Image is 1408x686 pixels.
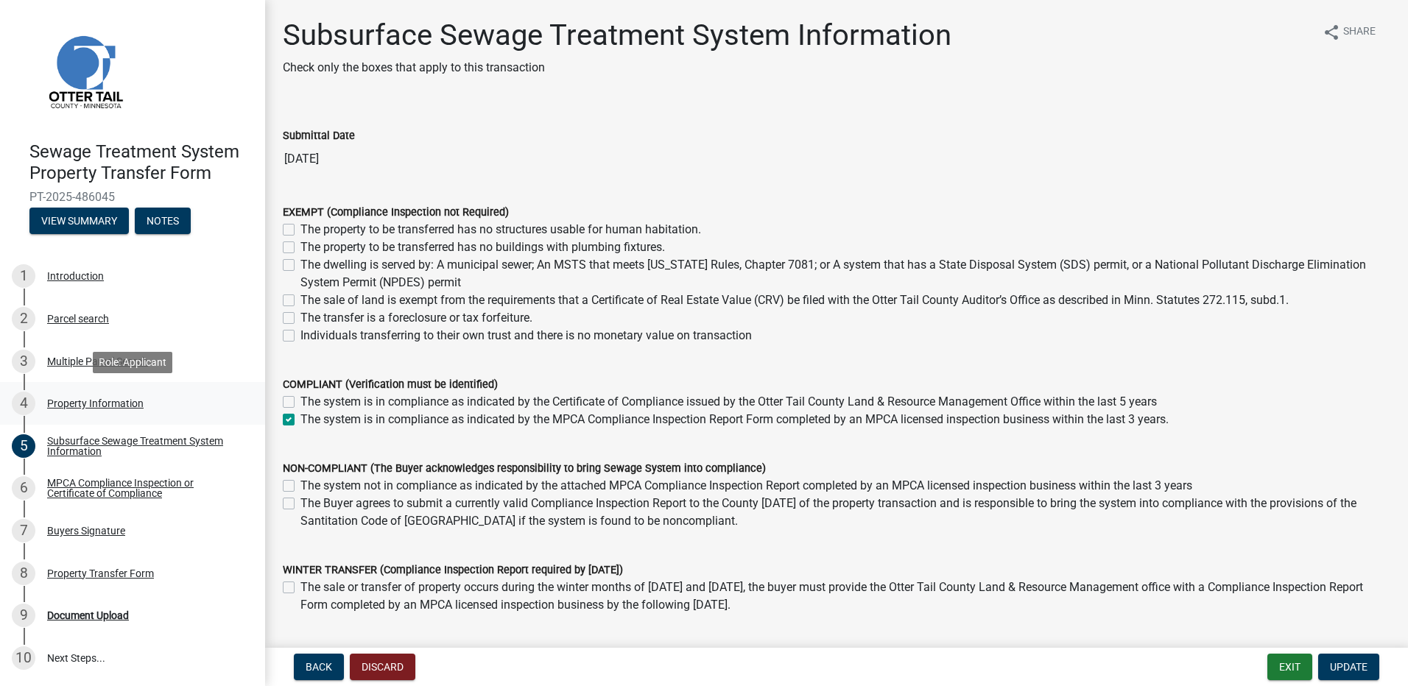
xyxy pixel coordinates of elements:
wm-modal-confirm: Summary [29,216,129,227]
div: 9 [12,604,35,627]
label: The property to be transferred has no buildings with plumbing fixtures. [300,238,665,256]
label: The sale or transfer of property occurs during the winter months of [DATE] and [DATE], the buyer ... [300,579,1390,614]
label: WINTER TRANSFER (Compliance Inspection Report required by [DATE]) [283,565,623,576]
div: 6 [12,476,35,500]
div: Subsurface Sewage Treatment System Information [47,436,242,456]
div: 1 [12,264,35,288]
h1: Subsurface Sewage Treatment System Information [283,18,951,53]
label: The system is in compliance as indicated by the MPCA Compliance Inspection Report Form completed ... [300,411,1169,428]
button: shareShare [1311,18,1387,46]
label: The sale of land is exempt from the requirements that a Certificate of Real Estate Value (CRV) be... [300,291,1289,309]
div: Buyers Signature [47,526,125,536]
button: Notes [135,208,191,234]
label: The system not in compliance as indicated by the attached MPCA Compliance Inspection Report compl... [300,477,1192,495]
button: Discard [350,654,415,680]
img: Otter Tail County, Minnesota [29,15,140,126]
span: PT-2025-486045 [29,190,236,204]
label: EXEMPT (Compliance Inspection not Required) [283,208,509,218]
button: Update [1318,654,1379,680]
div: 7 [12,519,35,542]
button: Exit [1267,654,1312,680]
div: MPCA Compliance Inspection or Certificate of Compliance [47,478,242,498]
div: 3 [12,350,35,373]
label: Submittal Date [283,131,355,141]
label: The Buyer agrees to submit a currently valid Compliance Inspection Report to the County [DATE] of... [300,495,1390,530]
p: Check only the boxes that apply to this transaction [283,59,951,77]
label: NON-COMPLIANT (The Buyer acknowledges responsibility to bring Sewage System into compliance) [283,464,766,474]
label: The property to be transferred has no structures usable for human habitation. [300,221,701,238]
span: Share [1343,24,1376,41]
div: 8 [12,562,35,585]
label: Individuals transferring to their own trust and there is no monetary value on transaction [300,327,752,344]
div: Property Transfer Form [47,568,154,579]
wm-modal-confirm: Notes [135,216,191,227]
button: View Summary [29,208,129,234]
label: The dwelling is served by: A municipal sewer; An MSTS that meets [US_STATE] Rules, Chapter 7081; ... [300,256,1390,291]
label: The system is in compliance as indicated by the Certificate of Compliance issued by the Otter Tai... [300,393,1157,411]
i: share [1323,24,1340,41]
span: Update [1330,661,1367,673]
div: Document Upload [47,610,129,620]
span: Back [306,661,332,673]
div: Introduction [47,271,104,281]
div: 10 [12,646,35,670]
div: 5 [12,434,35,458]
button: Back [294,654,344,680]
div: 4 [12,392,35,415]
h4: Sewage Treatment System Property Transfer Form [29,141,253,184]
div: Property Information [47,398,144,409]
label: COMPLIANT (Verification must be identified) [283,380,498,390]
label: The transfer is a foreclosure or tax forfeiture. [300,309,532,327]
div: Parcel search [47,314,109,324]
div: Multiple Parcel Search [47,356,148,367]
div: Role: Applicant [93,352,172,373]
div: 2 [12,307,35,330]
